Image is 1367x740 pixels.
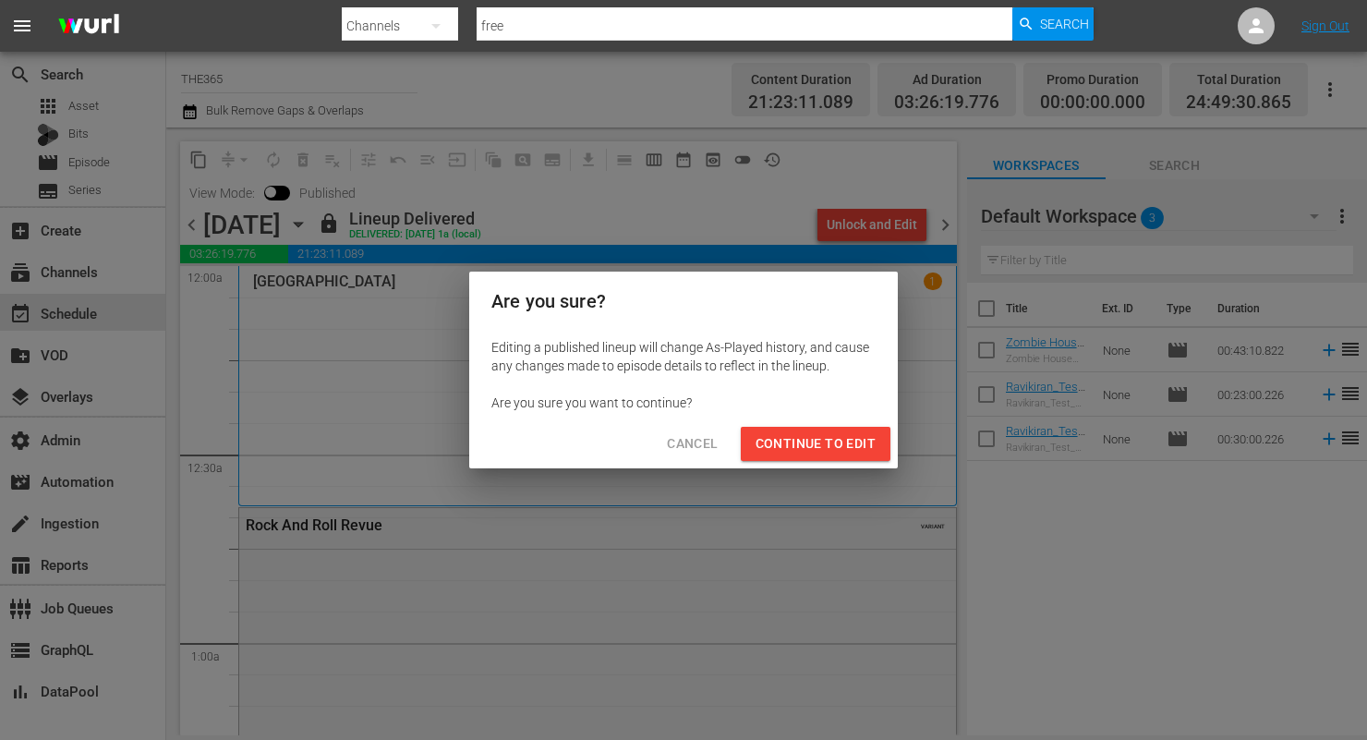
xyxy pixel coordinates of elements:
div: Are you sure you want to continue? [491,394,876,412]
button: Continue to Edit [741,427,890,461]
span: Search [1040,7,1089,41]
span: Continue to Edit [756,432,876,455]
a: Sign Out [1301,18,1349,33]
span: menu [11,15,33,37]
span: Cancel [667,432,718,455]
button: Cancel [652,427,732,461]
div: Editing a published lineup will change As-Played history, and cause any changes made to episode d... [491,338,876,375]
h2: Are you sure? [491,286,876,316]
img: ans4CAIJ8jUAAAAAAAAAAAAAAAAAAAAAAAAgQb4GAAAAAAAAAAAAAAAAAAAAAAAAJMjXAAAAAAAAAAAAAAAAAAAAAAAAgAT5G... [44,5,133,48]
